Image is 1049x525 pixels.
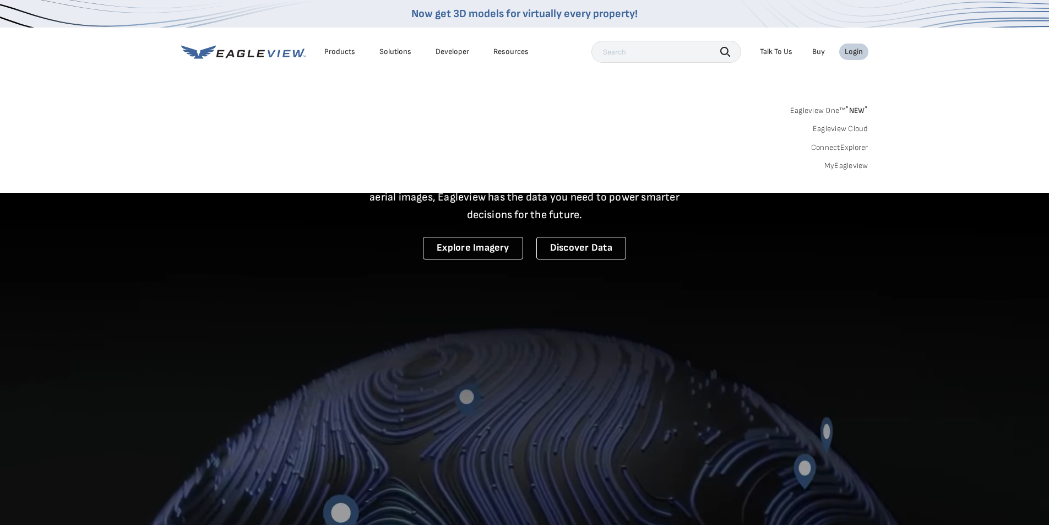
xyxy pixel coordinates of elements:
a: Eagleview Cloud [813,124,868,134]
a: Now get 3D models for virtually every property! [411,7,638,20]
a: Eagleview One™*NEW* [790,102,868,115]
span: NEW [845,106,868,115]
div: Products [324,47,355,57]
input: Search [591,41,741,63]
div: Resources [493,47,529,57]
a: Buy [812,47,825,57]
a: Developer [436,47,469,57]
p: A new era starts here. Built on more than 3.5 billion high-resolution aerial images, Eagleview ha... [356,171,693,224]
a: Discover Data [536,237,626,259]
div: Login [845,47,863,57]
a: Explore Imagery [423,237,523,259]
a: MyEagleview [824,161,868,171]
div: Solutions [379,47,411,57]
a: ConnectExplorer [811,143,868,153]
div: Talk To Us [760,47,792,57]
